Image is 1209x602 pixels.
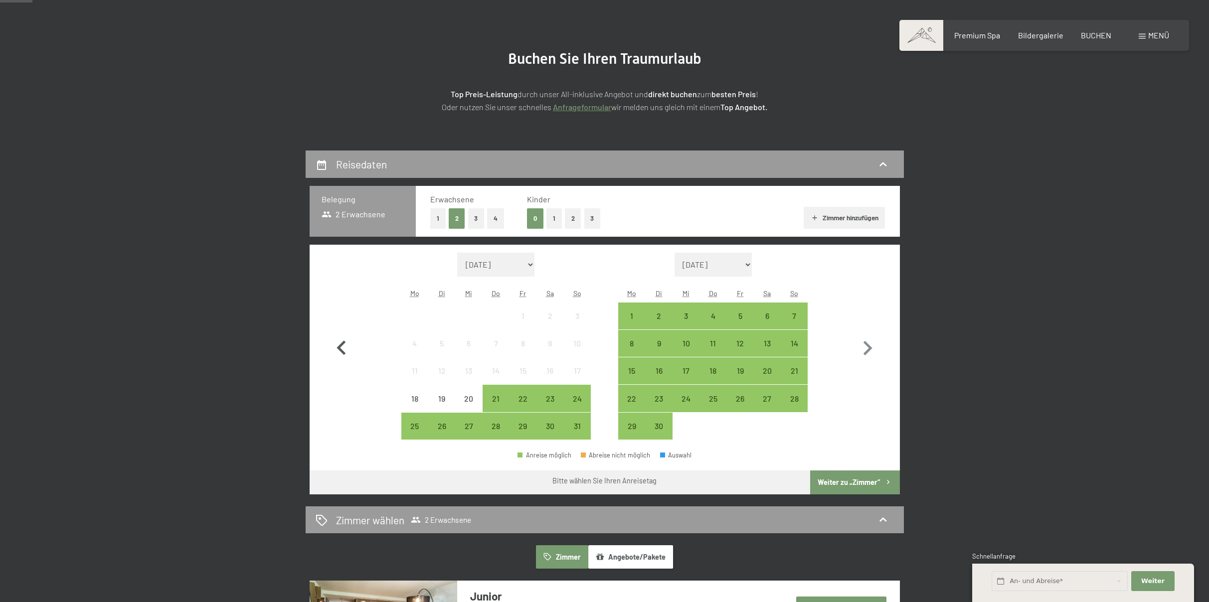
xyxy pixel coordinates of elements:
[430,208,446,229] button: 1
[646,302,673,329] div: Anreise möglich
[552,476,657,486] div: Bitte wählen Sie Ihren Anreisetag
[428,385,455,412] div: Anreise nicht möglich
[782,395,807,420] div: 28
[647,367,672,392] div: 16
[402,395,427,420] div: 18
[755,367,780,392] div: 20
[782,367,807,392] div: 21
[619,395,644,420] div: 22
[700,339,725,364] div: 11
[429,367,454,392] div: 12
[483,330,510,357] div: Thu Aug 07 2025
[510,302,536,329] div: Anreise nicht möglich
[455,385,482,412] div: Wed Aug 20 2025
[510,413,536,440] div: Fri Aug 29 2025
[484,339,509,364] div: 7
[646,302,673,329] div: Tue Sep 02 2025
[781,330,808,357] div: Sun Sep 14 2025
[954,30,1000,40] a: Premium Spa
[804,207,885,229] button: Zimmer hinzufügen
[674,395,698,420] div: 24
[790,289,798,298] abbr: Sonntag
[536,330,563,357] div: Sat Aug 09 2025
[511,339,535,364] div: 8
[546,208,562,229] button: 1
[782,312,807,337] div: 7
[563,302,590,329] div: Anreise nicht möglich
[619,367,644,392] div: 15
[537,367,562,392] div: 16
[536,545,588,568] button: Zimmer
[511,395,535,420] div: 22
[510,302,536,329] div: Fri Aug 01 2025
[646,357,673,384] div: Anreise möglich
[449,208,465,229] button: 2
[402,422,427,447] div: 25
[618,385,645,412] div: Mon Sep 22 2025
[511,422,535,447] div: 29
[510,413,536,440] div: Anreise möglich
[711,89,756,99] strong: besten Preis
[401,385,428,412] div: Mon Aug 18 2025
[810,470,899,494] button: Weiter zu „Zimmer“
[700,395,725,420] div: 25
[430,194,474,204] span: Erwachsene
[439,289,445,298] abbr: Dienstag
[727,312,752,337] div: 5
[564,395,589,420] div: 24
[455,357,482,384] div: Anreise nicht möglich
[754,302,781,329] div: Sat Sep 06 2025
[726,357,753,384] div: Anreise möglich
[527,208,543,229] button: 0
[647,312,672,337] div: 2
[754,357,781,384] div: Sat Sep 20 2025
[456,422,481,447] div: 27
[401,357,428,384] div: Anreise nicht möglich
[618,330,645,357] div: Anreise möglich
[510,357,536,384] div: Fri Aug 15 2025
[618,357,645,384] div: Mon Sep 15 2025
[402,339,427,364] div: 4
[401,357,428,384] div: Mon Aug 11 2025
[674,339,698,364] div: 10
[428,413,455,440] div: Anreise möglich
[455,330,482,357] div: Wed Aug 06 2025
[322,209,386,220] span: 2 Erwachsene
[518,452,571,458] div: Anreise möglich
[563,357,590,384] div: Sun Aug 17 2025
[647,422,672,447] div: 30
[510,330,536,357] div: Fri Aug 08 2025
[699,302,726,329] div: Thu Sep 04 2025
[336,158,387,170] h2: Reisedaten
[563,302,590,329] div: Sun Aug 03 2025
[782,339,807,364] div: 14
[673,330,699,357] div: Wed Sep 10 2025
[456,367,481,392] div: 13
[456,395,481,420] div: 20
[564,367,589,392] div: 17
[754,330,781,357] div: Anreise möglich
[536,385,563,412] div: Anreise möglich
[401,330,428,357] div: Mon Aug 04 2025
[563,385,590,412] div: Anreise möglich
[619,339,644,364] div: 8
[619,312,644,337] div: 1
[536,302,563,329] div: Anreise nicht möglich
[763,289,771,298] abbr: Samstag
[727,339,752,364] div: 12
[674,367,698,392] div: 17
[699,357,726,384] div: Thu Sep 18 2025
[510,330,536,357] div: Anreise nicht möglich
[563,330,590,357] div: Sun Aug 10 2025
[336,513,404,527] h2: Zimmer wählen
[646,385,673,412] div: Tue Sep 23 2025
[510,385,536,412] div: Fri Aug 22 2025
[401,413,428,440] div: Anreise möglich
[781,385,808,412] div: Anreise möglich
[483,357,510,384] div: Thu Aug 14 2025
[483,385,510,412] div: Anreise möglich
[429,395,454,420] div: 19
[618,413,645,440] div: Mon Sep 29 2025
[483,330,510,357] div: Anreise nicht möglich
